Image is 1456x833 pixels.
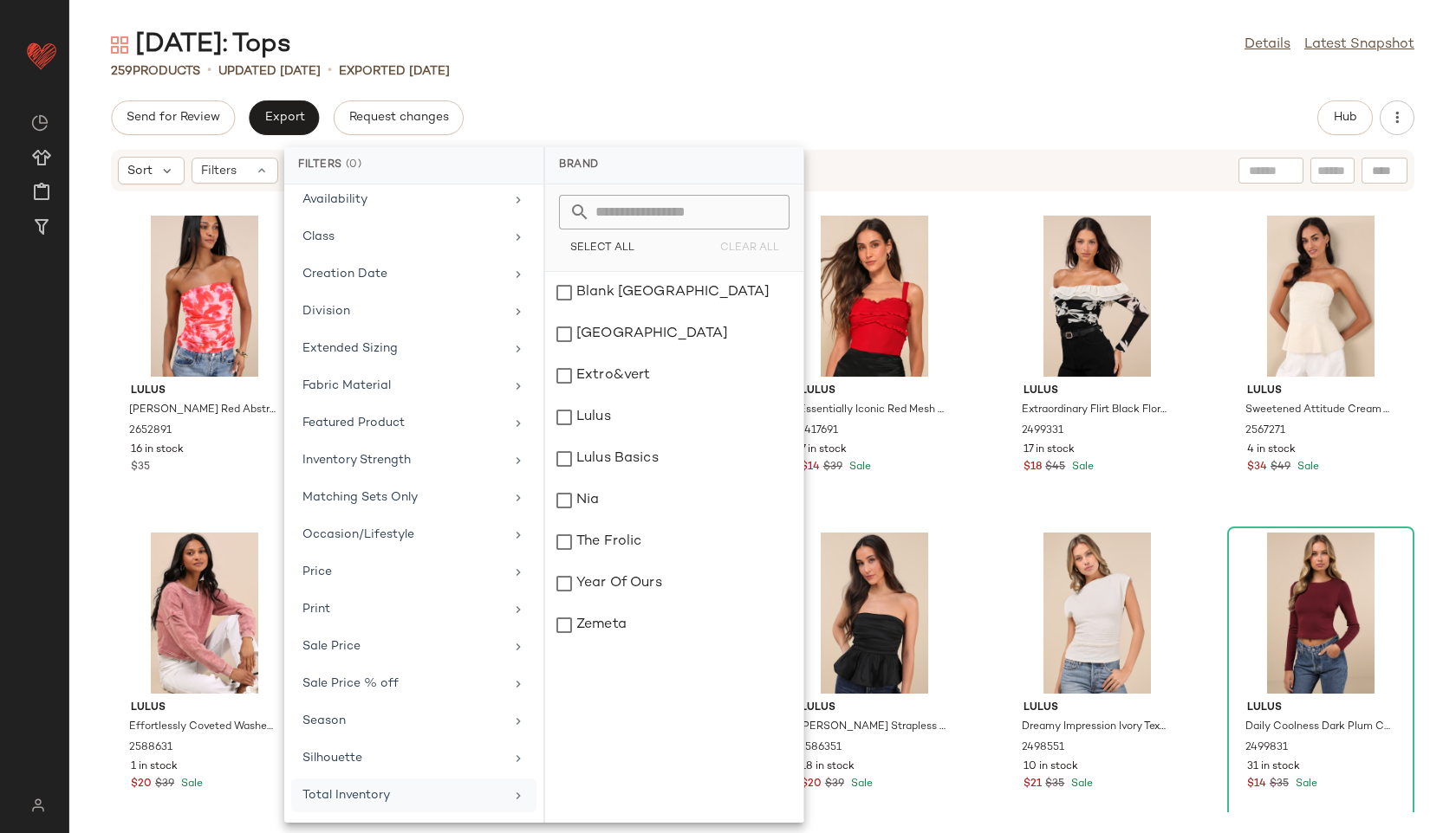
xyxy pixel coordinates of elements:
span: 2499331 [1022,423,1063,439]
span: Sale [1068,778,1093,790]
span: [PERSON_NAME] Strapless Bubble-Hem Top [799,720,946,735]
span: Lulus [1024,384,1171,399]
button: Select All [559,236,645,261]
div: Price [302,563,504,581]
div: Extended Sizing [302,339,504,358]
span: Sort [127,162,153,180]
span: $35 [1270,777,1289,792]
div: Total Inventory [302,786,504,804]
div: Occasion/Lifestyle [302,526,504,544]
span: Extraordinary Flirt Black Floral Mesh Ruffled Crop Top [1022,403,1169,418]
span: 31 in stock [1247,759,1300,775]
span: $49 [1271,460,1290,475]
div: Brand [545,147,803,184]
div: Division [302,302,504,320]
span: Effortlessly Coveted Washed Pink Cropped Sweater Top [129,720,276,735]
span: 2652891 [129,423,172,439]
a: Latest Snapshot [1304,35,1414,55]
span: $35 [1045,777,1064,792]
span: Lulus [131,701,278,716]
button: Send for Review [111,100,235,135]
button: Export [249,100,319,135]
span: $18 [1024,460,1042,475]
img: heart_red.DM2ytmEG.svg [24,38,59,73]
span: 2586351 [799,740,842,756]
span: $20 [131,777,152,792]
span: 10 in stock [1024,759,1078,775]
img: svg%3e [31,114,49,132]
div: Creation Date [302,265,504,283]
span: Hub [1333,111,1357,125]
span: Lulus [131,384,278,399]
span: 2499831 [1245,740,1288,756]
span: Export [263,111,304,125]
img: svg%3e [111,36,128,54]
div: Sale Price [302,637,504,655]
div: Silhouette [302,749,504,767]
span: $39 [825,777,844,792]
a: Details [1245,35,1290,55]
span: Sale [178,778,203,790]
p: updated [DATE] [218,62,321,81]
span: Request changes [348,111,449,125]
div: Season [302,712,504,730]
span: Sale [1294,462,1319,473]
div: Products [111,62,200,81]
div: Print [302,600,504,618]
span: 18 in stock [801,759,855,775]
span: • [328,61,332,81]
img: 12383101_2588631.jpg [117,533,292,694]
div: Matching Sets Only [302,488,504,507]
span: 2417691 [799,423,838,439]
span: Lulus [1247,384,1394,399]
span: 2588631 [129,740,172,756]
div: Featured Product [302,414,504,432]
span: Essentially Iconic Red Mesh Ruffled Sleeveless Bodysuit [799,403,946,418]
span: Dreamy Impression Ivory Textured Cap Sleeve Top [1022,720,1169,735]
span: 7 in stock [801,442,847,458]
img: 12340081_2567271.jpg [1233,216,1408,377]
span: • [207,61,211,81]
button: Request changes [334,100,464,135]
div: Inventory Strength [302,451,504,469]
div: Sale Price % off [302,675,504,693]
span: $39 [155,777,174,792]
span: 259 [111,65,133,78]
span: $14 [801,460,820,475]
span: Sweetened Attitude Cream Tweed Strapless Peplum Top [1245,403,1393,418]
span: $39 [823,460,842,475]
span: [PERSON_NAME] Red Abstract Print Mesh Strapless Top [129,403,276,418]
span: Lulus [801,701,948,716]
p: Exported [DATE] [339,62,450,81]
span: $35 [131,460,150,475]
span: Lulus [1247,701,1394,716]
span: Send for Review [126,111,220,125]
span: Sale [1069,462,1094,473]
div: Fabric Material [302,377,504,395]
img: 12246781_2499331.jpg [1010,216,1185,377]
img: 12727201_2652891.jpg [117,216,292,377]
span: Select All [569,242,634,255]
span: (0) [346,158,362,173]
span: $34 [1247,460,1267,475]
span: Lulus [1024,701,1171,716]
span: 2567271 [1245,423,1285,439]
span: Sale [846,462,871,473]
span: $21 [1024,777,1042,792]
button: Hub [1317,100,1373,135]
div: Class [302,228,504,246]
span: 16 in stock [131,442,184,458]
span: Filters [201,162,237,180]
span: $14 [1247,777,1266,792]
div: [DATE]: Tops [111,28,291,62]
img: 12318721_2498551.jpg [1010,533,1185,694]
span: 1 in stock [131,759,178,775]
span: Sale [1292,778,1317,790]
img: svg%3e [21,798,55,812]
span: 2498551 [1022,740,1064,756]
span: $20 [801,777,822,792]
img: 12115441_2499831.jpg [1233,533,1408,694]
div: Availability [302,190,504,209]
span: 4 in stock [1247,442,1296,458]
span: Sale [848,778,873,790]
